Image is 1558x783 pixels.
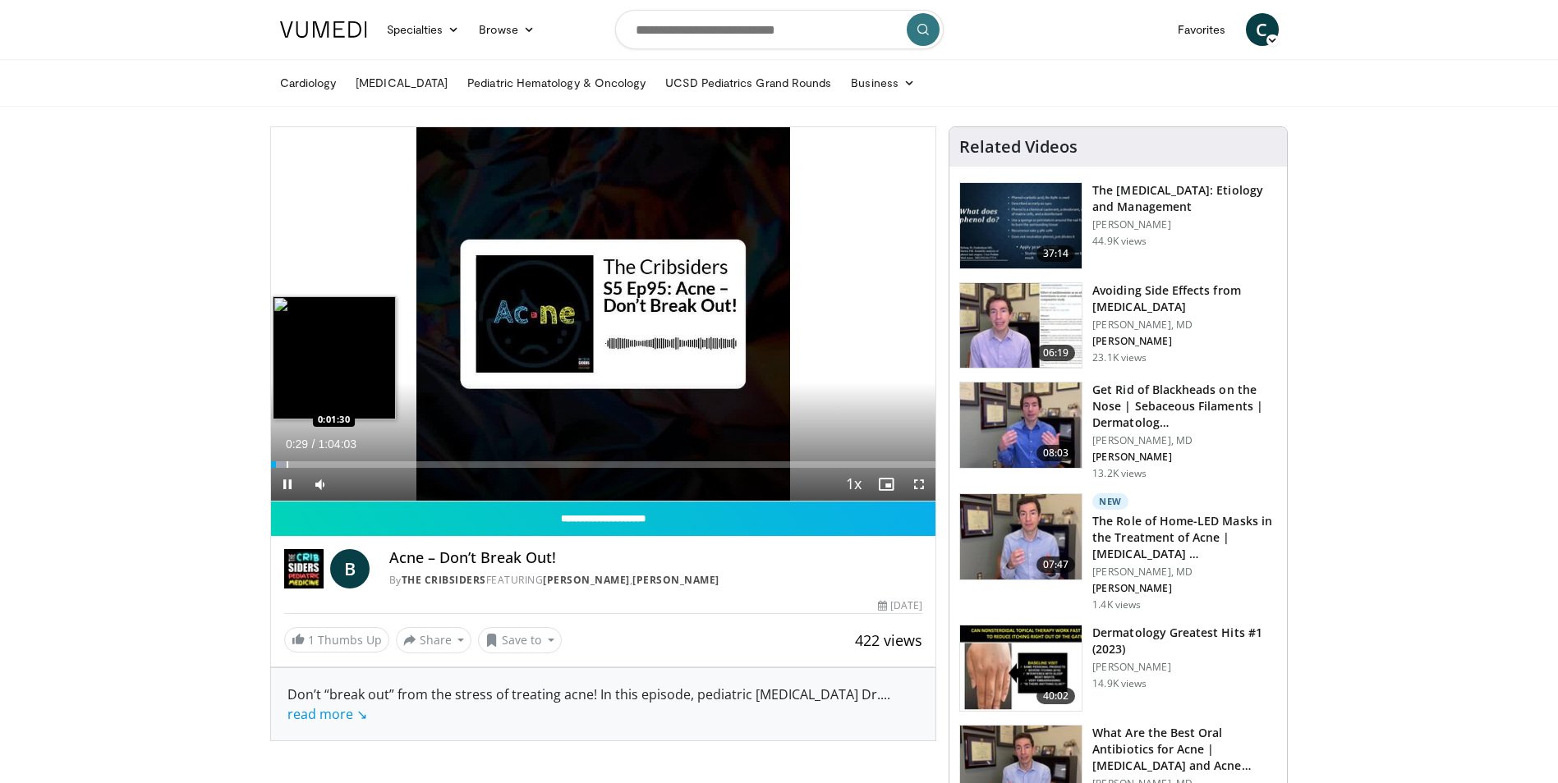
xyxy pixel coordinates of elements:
[287,685,920,724] div: Don’t “break out” from the stress of treating acne! In this episode, pediatric [MEDICAL_DATA] Dr.
[1246,13,1279,46] a: C
[960,625,1082,711] img: 167f4955-2110-4677-a6aa-4d4647c2ca19.150x105_q85_crop-smart_upscale.jpg
[1036,345,1076,361] span: 06:19
[903,468,935,501] button: Fullscreen
[1092,598,1141,611] p: 1.4K views
[543,573,630,587] a: [PERSON_NAME]
[396,627,472,653] button: Share
[1092,218,1277,231] p: [PERSON_NAME]
[1092,725,1277,774] h3: What Are the Best Oral Antibiotics for Acne | [MEDICAL_DATA] and Acne…
[389,573,923,588] div: By FEATURING ,
[959,493,1277,611] a: 07:47 New The Role of Home-LED Masks in the Treatment of Acne | [MEDICAL_DATA] … [PERSON_NAME], M...
[1092,661,1277,674] p: [PERSON_NAME]
[1036,688,1076,704] span: 40:02
[287,705,367,723] a: read more ↘
[1092,382,1277,431] h3: Get Rid of Blackheads on the Nose | Sebaceous Filaments | Dermatolog…
[960,382,1082,468] img: 54dc8b42-62c8-44d6-bda4-e2b4e6a7c56d.150x105_q85_crop-smart_upscale.jpg
[1168,13,1236,46] a: Favorites
[457,66,655,99] a: Pediatric Hematology & Oncology
[377,13,470,46] a: Specialties
[1092,582,1277,595] p: [PERSON_NAME]
[1092,451,1277,464] p: [PERSON_NAME]
[1092,318,1277,332] p: [PERSON_NAME], MD
[878,598,922,613] div: [DATE]
[1092,493,1128,510] p: New
[632,573,719,587] a: [PERSON_NAME]
[469,13,545,46] a: Browse
[312,437,315,451] span: /
[960,494,1082,579] img: bdc749e8-e5f5-404f-8c3a-bce07f5c1739.150x105_q85_crop-smart_upscale.jpg
[346,66,457,99] a: [MEDICAL_DATA]
[271,461,936,468] div: Progress Bar
[318,437,356,451] span: 1:04:03
[270,66,347,99] a: Cardiology
[837,468,870,501] button: Playback Rate
[1036,245,1076,262] span: 37:14
[1092,335,1277,348] p: [PERSON_NAME]
[870,468,903,501] button: Enable picture-in-picture mode
[286,437,308,451] span: 0:29
[1092,235,1147,248] p: 44.9K views
[271,127,936,501] video-js: Video Player
[1092,677,1147,690] p: 14.9K views
[284,549,324,588] img: The Cribsiders
[273,296,396,419] img: image.jpeg
[959,382,1277,480] a: 08:03 Get Rid of Blackheads on the Nose | Sebaceous Filaments | Dermatolog… [PERSON_NAME], MD [PE...
[959,137,1078,157] h4: Related Videos
[478,627,562,653] button: Save to
[1092,351,1147,364] p: 23.1K views
[1092,625,1277,657] h3: Dermatology Greatest Hits #1 (2023)
[960,183,1082,268] img: c5af237d-e68a-4dd3-8521-77b3daf9ece4.150x105_q85_crop-smart_upscale.jpg
[655,66,841,99] a: UCSD Pediatrics Grand Rounds
[330,549,370,588] a: B
[284,627,389,652] a: 1 Thumbs Up
[304,468,337,501] button: Mute
[1036,556,1076,573] span: 07:47
[1036,445,1076,461] span: 08:03
[308,632,315,648] span: 1
[1092,182,1277,215] h3: The [MEDICAL_DATA]: Etiology and Management
[1092,434,1277,447] p: [PERSON_NAME], MD
[402,573,486,587] a: The Cribsiders
[389,549,923,567] h4: Acne – Don’t Break Out!
[1092,467,1147,480] p: 13.2K views
[959,625,1277,712] a: 40:02 Dermatology Greatest Hits #1 (2023) [PERSON_NAME] 14.9K views
[855,630,922,650] span: 422 views
[960,283,1082,369] img: 6f9900f7-f6e7-4fd7-bcbb-2a1dc7b7d476.150x105_q85_crop-smart_upscale.jpg
[959,282,1277,369] a: 06:19 Avoiding Side Effects from [MEDICAL_DATA] [PERSON_NAME], MD [PERSON_NAME] 23.1K views
[1092,282,1277,315] h3: Avoiding Side Effects from [MEDICAL_DATA]
[1092,513,1277,562] h3: The Role of Home-LED Masks in the Treatment of Acne | [MEDICAL_DATA] …
[271,468,304,501] button: Pause
[959,182,1277,269] a: 37:14 The [MEDICAL_DATA]: Etiology and Management [PERSON_NAME] 44.9K views
[615,10,944,49] input: Search topics, interventions
[287,685,890,723] span: ...
[280,21,367,38] img: VuMedi Logo
[841,66,925,99] a: Business
[1092,565,1277,579] p: [PERSON_NAME], MD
